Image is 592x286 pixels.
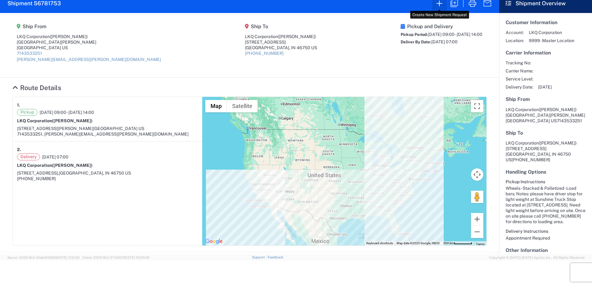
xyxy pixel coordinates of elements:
h6: Pickup Instructions [506,179,585,184]
h5: Handling Options [506,169,585,175]
a: [PERSON_NAME][EMAIL_ADDRESS][PERSON_NAME][DOMAIN_NAME] [17,57,161,62]
span: ([PERSON_NAME]) [52,163,93,168]
h5: Carrier Information [506,50,585,56]
h5: Ship From [17,24,161,29]
a: Hide Details [12,84,61,92]
span: LKQ Corporation [506,107,539,112]
span: ([PERSON_NAME]) [539,107,577,112]
button: Toggle fullscreen view [471,100,483,112]
span: [DATE] 11:12:30 [56,256,80,259]
h5: Ship To [506,130,585,136]
img: Google [204,237,224,245]
button: Map camera controls [471,168,483,181]
span: LKQ Corporation [STREET_ADDRESS] [506,141,577,151]
span: [DATE] 07:00 [431,39,458,44]
span: 9999 - Master Location [529,38,574,43]
button: Keyboard shortcuts [366,241,393,245]
span: ([PERSON_NAME]) [278,34,316,39]
span: 500 km [443,241,454,245]
div: LKQ Corporation [17,34,161,39]
span: [GEOGRAPHIC_DATA] US [93,126,144,131]
span: 7143533251 [557,118,582,123]
a: Support [252,255,268,259]
a: Feedback [268,255,283,259]
span: Pickup Period: [401,32,428,37]
span: [STREET_ADDRESS], [17,171,59,175]
div: [GEOGRAPHIC_DATA] US [17,45,161,50]
span: Client: 2025.18.0-27d3021 [82,256,149,259]
a: [PHONE_NUMBER] [245,51,284,56]
div: Appointment Required [506,235,585,241]
button: Zoom in [471,213,483,225]
div: [GEOGRAPHIC_DATA][PERSON_NAME] [17,39,161,45]
span: Tracking No: [506,60,533,66]
span: Delivery Date: [506,84,533,90]
a: Open this area in Google Maps (opens a new window) [204,237,224,245]
span: Map data ©2025 Google, INEGI [397,241,440,245]
span: [STREET_ADDRESS][PERSON_NAME] [17,126,93,131]
h5: Pickup and Delivery [401,24,482,29]
span: Deliver By Date: [401,40,431,44]
span: Location: [506,38,524,43]
a: Terms [476,242,485,246]
strong: LKQ Corporation [17,118,93,123]
span: [GEOGRAPHIC_DATA], IN 46750 US [59,171,131,175]
h5: Other Information [506,247,585,253]
div: 7143533251, [PERSON_NAME][EMAIL_ADDRESS][PERSON_NAME][DOMAIN_NAME] [17,131,198,137]
span: LKQ Corporation [529,30,574,35]
a: 7143533251 [17,51,42,56]
h5: Ship From [506,96,585,102]
span: [DATE] 09:00 - [DATE] 14:00 [428,32,482,37]
span: Account: [506,30,524,35]
strong: 1. [17,101,20,109]
div: [PHONE_NUMBER] [17,176,198,181]
span: [DATE] 07:00 [42,154,68,160]
span: Copyright © [DATE]-[DATE] Agistix Inc., All Rights Reserved [489,255,585,260]
h5: Ship To [245,24,317,29]
address: [GEOGRAPHIC_DATA] US [506,107,585,123]
div: [STREET_ADDRESS] [245,39,317,45]
button: Drag Pegman onto the map to open Street View [471,191,483,203]
span: [DATE] [538,84,552,90]
h6: Delivery Instructions [506,229,585,234]
strong: LKQ Corporation [17,163,93,168]
span: Delivery [17,154,40,160]
span: ([PERSON_NAME]) [52,118,93,123]
span: [PHONE_NUMBER] [511,157,550,162]
span: Server: 2025.18.0-d1e9a510831 [7,256,80,259]
span: ([PERSON_NAME]) [50,34,88,39]
div: LKQ Corporation [245,34,317,39]
h5: Customer Information [506,19,585,25]
address: [GEOGRAPHIC_DATA], IN 46750 US [506,140,585,162]
button: Zoom out [471,226,483,238]
span: ([PERSON_NAME]) [539,141,577,145]
div: [GEOGRAPHIC_DATA], IN 46750 US [245,45,317,50]
span: [DATE] 09:00 - [DATE] 14:00 [40,110,94,115]
span: Pickup [17,109,37,116]
span: Carrier Name: [506,68,533,74]
span: [GEOGRAPHIC_DATA][PERSON_NAME] [506,113,585,118]
div: Wheels - Stacked & Palletized - Load bars; Notes: please have driver stop for light weight at Sun... [506,185,585,224]
strong: 2. [17,146,21,154]
button: Show satellite imagery [227,100,258,112]
span: Service Level: [506,76,533,82]
button: Map Scale: 500 km per 55 pixels [442,241,474,245]
span: [DATE] 10:20:09 [124,256,149,259]
button: Show street map [205,100,227,112]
